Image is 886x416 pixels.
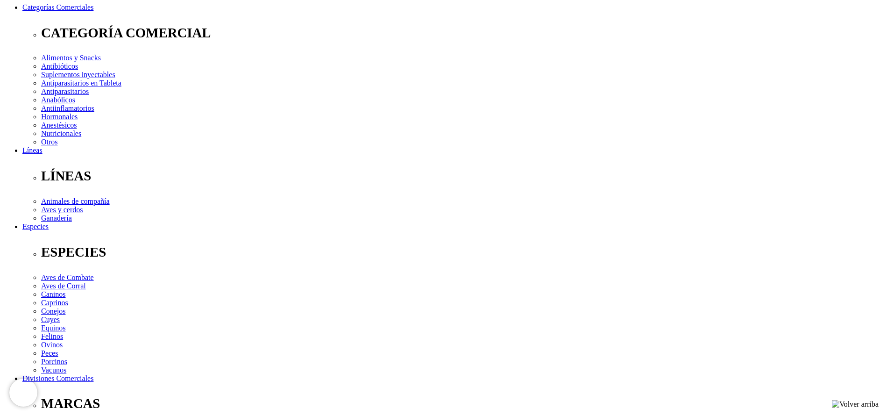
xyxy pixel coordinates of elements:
p: CATEGORÍA COMERCIAL [41,25,882,41]
a: Aves de Combate [41,273,94,281]
a: Otros [41,138,58,146]
a: Vacunos [41,366,66,374]
a: Antiparasitarios [41,87,89,95]
a: Conejos [41,307,65,315]
a: Porcinos [41,358,67,366]
a: Antibióticos [41,62,78,70]
a: Ovinos [41,341,63,349]
a: Aves de Corral [41,282,86,290]
a: Peces [41,349,58,357]
a: Líneas [22,146,43,154]
a: Antiparasitarios en Tableta [41,79,121,87]
p: LÍNEAS [41,168,882,184]
a: Alimentos y Snacks [41,54,101,62]
img: Volver arriba [832,400,879,409]
iframe: Brevo live chat [9,379,37,407]
a: Anestésicos [41,121,77,129]
a: Divisiones Comerciales [22,374,93,382]
a: Ganadería [41,214,72,222]
a: Hormonales [41,113,78,121]
a: Equinos [41,324,65,332]
a: Caprinos [41,299,68,307]
a: Caninos [41,290,65,298]
a: Suplementos inyectables [41,71,115,79]
a: Felinos [41,332,63,340]
a: Especies [22,222,49,230]
a: Animales de compañía [41,197,110,205]
a: Antiinflamatorios [41,104,94,112]
a: Nutricionales [41,129,81,137]
a: Categorías Comerciales [22,3,93,11]
a: Anabólicos [41,96,75,104]
p: MARCAS [41,396,882,411]
a: Cuyes [41,316,60,323]
p: ESPECIES [41,244,882,260]
a: Aves y cerdos [41,206,83,214]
